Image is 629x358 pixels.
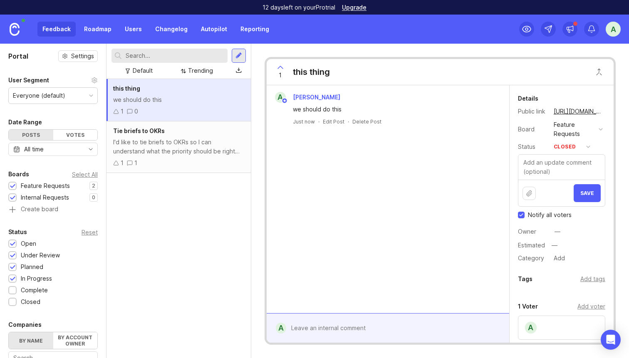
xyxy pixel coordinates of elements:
div: · [318,118,319,125]
div: Add tags [580,274,605,284]
div: Edit Post [323,118,344,125]
div: Category [518,254,547,263]
img: Canny Home [10,23,20,36]
button: A [606,22,621,37]
div: Estimated [518,242,545,248]
div: Add voter [577,302,605,311]
img: member badge [281,98,287,104]
div: — [549,240,560,251]
span: 1 [279,71,282,80]
div: I'd like to tie briefs to OKRs so I can understand what the priority should be right now. [113,138,244,156]
a: Roadmap [79,22,116,37]
span: Notify all voters [528,211,572,219]
div: Internal Requests [21,193,69,202]
div: Tags [518,274,532,284]
div: — [555,227,560,236]
div: Reset [82,230,98,235]
div: Feature Requests [554,120,595,138]
div: Posts [9,130,53,140]
a: Create board [8,206,98,214]
button: Save [574,184,601,202]
div: Companies [8,320,42,330]
button: Upload file [523,187,536,200]
div: 1 [121,158,124,168]
div: Closed [21,297,40,306]
span: this thing [113,85,140,92]
div: Public link [518,107,547,116]
a: Users [120,22,147,37]
div: A [275,92,286,103]
div: Owner [518,227,547,236]
div: · [348,118,349,125]
div: 0 [134,107,138,116]
div: Complete [21,286,48,295]
h1: Portal [8,51,28,61]
span: Save [580,190,594,196]
div: Board [518,125,547,134]
div: 1 Voter [518,301,538,311]
div: Planned [21,262,43,272]
div: 1 [134,158,137,168]
button: Close button [591,64,607,80]
svg: toggle icon [84,146,97,153]
input: Checkbox to toggle notify voters [518,212,525,218]
div: this thing [293,66,330,78]
p: 2 [92,183,95,189]
div: Under Review [21,251,60,260]
span: Tie briefs to OKRs [113,127,165,134]
div: Add [551,253,567,264]
a: Add [547,253,567,264]
p: 0 [92,194,95,201]
label: By account owner [53,332,98,349]
div: we should do this [113,95,244,104]
div: A [524,321,537,334]
div: Default [133,66,153,75]
a: Reporting [235,22,274,37]
span: [PERSON_NAME] [293,94,340,101]
a: [URL][DOMAIN_NAME] [551,106,605,117]
div: Select All [72,172,98,177]
div: Open [21,239,36,248]
div: Boards [8,169,29,179]
div: Status [518,142,547,151]
p: 12 days left on your Pro trial [262,3,335,12]
a: this thingwe should do this10 [106,79,251,121]
div: In Progress [21,274,52,283]
a: Changelog [150,22,193,37]
div: A [276,323,286,333]
div: Trending [188,66,213,75]
a: A[PERSON_NAME] [270,92,347,103]
div: Status [8,227,27,237]
a: Tie briefs to OKRsI'd like to tie briefs to OKRs so I can understand what the priority should be ... [106,121,251,173]
a: Upgrade [342,5,367,10]
div: All time [24,145,44,154]
a: Just now [293,118,315,125]
div: User Segment [8,75,49,85]
div: we should do this [293,105,493,114]
div: Details [518,94,538,104]
div: 1 [121,107,124,116]
div: Votes [53,130,98,140]
div: Delete Post [352,118,381,125]
span: Settings [71,52,94,60]
div: closed [554,142,576,151]
div: Feature Requests [21,181,70,190]
div: Open Intercom Messenger [601,330,621,350]
a: Autopilot [196,22,232,37]
div: Everyone (default) [13,91,65,100]
label: By name [9,332,53,349]
div: Date Range [8,117,42,127]
input: Search... [126,51,224,60]
button: Settings [58,50,98,62]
